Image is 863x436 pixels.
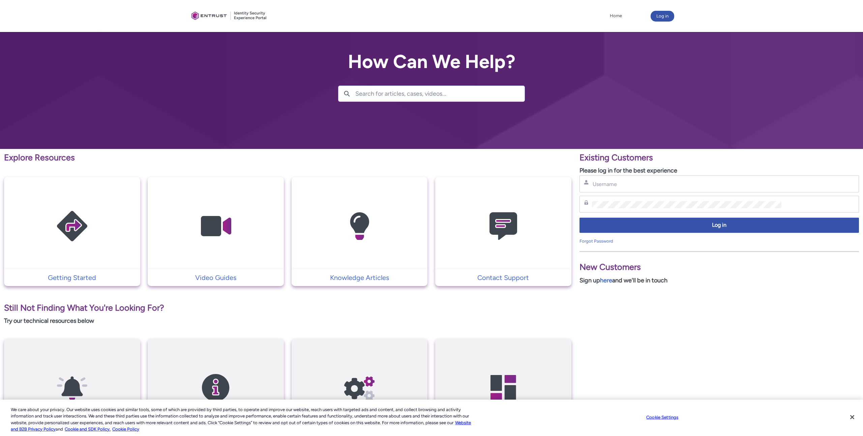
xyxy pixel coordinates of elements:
[579,151,859,164] p: Existing Customers
[4,302,571,314] p: Still Not Finding What You're Looking For?
[11,406,475,433] div: We care about your privacy. Our website uses cookies and similar tools, some of which are provide...
[338,51,525,72] h2: How Can We Help?
[148,273,284,283] a: Video Guides
[579,276,859,285] p: Sign up and we'll be in touch
[600,277,612,284] a: here
[40,352,104,424] img: API Release Notes
[4,316,571,325] p: Try our technical resources below
[435,273,571,283] a: Contact Support
[355,86,525,101] input: Search for articles, cases, videos...
[4,273,140,283] a: Getting Started
[151,273,280,283] p: Video Guides
[579,239,613,244] a: Forgot Password
[651,11,674,22] button: Log in
[471,352,535,424] img: Developer Hub
[7,273,137,283] p: Getting Started
[592,181,781,188] input: Username
[439,273,568,283] p: Contact Support
[112,427,139,432] a: Cookie Policy
[4,151,571,164] p: Explore Resources
[641,411,683,424] button: Cookie Settings
[184,352,248,424] img: SDK Release Notes
[295,273,424,283] p: Knowledge Articles
[327,352,391,424] img: API Reference
[845,410,860,425] button: Close
[327,190,391,262] img: Knowledge Articles
[579,166,859,175] p: Please log in for the best experience
[40,190,104,262] img: Getting Started
[579,218,859,233] button: Log in
[608,11,624,21] a: Home
[65,427,111,432] a: Cookie and SDK Policy.
[292,273,428,283] a: Knowledge Articles
[584,221,855,229] span: Log in
[338,86,355,101] button: Search
[471,190,535,262] img: Contact Support
[184,190,248,262] img: Video Guides
[579,261,859,274] p: New Customers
